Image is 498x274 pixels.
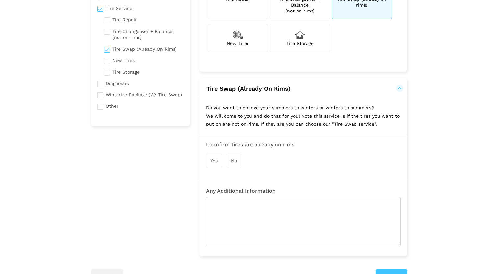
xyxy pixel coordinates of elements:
[286,41,314,46] span: Tire Storage
[206,188,401,194] h3: Any Additional Information
[206,142,401,148] h3: I confirm tires are already on rims
[206,85,291,92] span: Tire Swap (Already On Rims)
[210,158,218,163] span: Yes
[206,85,401,93] button: Tire Swap (Already On Rims)
[231,158,237,163] span: No
[199,97,407,135] p: Do you want to change your summers to winters or winters to summers? We will come to you and do t...
[227,41,249,46] span: New Tires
